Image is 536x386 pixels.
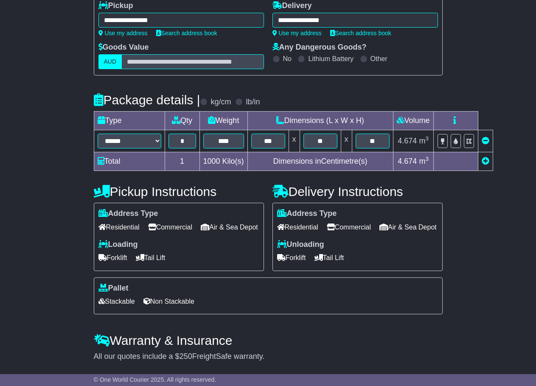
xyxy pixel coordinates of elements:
label: lb/in [246,98,260,107]
h4: Package details | [94,93,200,107]
span: 4.674 [398,137,417,145]
a: Add new item [482,157,489,165]
label: Lithium Battery [308,55,354,63]
label: Loading [98,240,138,249]
span: 1000 [203,157,220,165]
label: Unloading [277,240,324,249]
td: Dimensions (L x W x H) [247,112,393,130]
label: No [283,55,292,63]
span: Forklift [98,251,127,264]
span: m [419,157,429,165]
label: AUD [98,54,122,69]
span: Commercial [148,221,192,234]
span: Tail Lift [314,251,344,264]
span: Residential [98,221,140,234]
label: Address Type [98,209,158,218]
label: Pallet [98,284,129,293]
span: Tail Lift [136,251,166,264]
span: Air & Sea Depot [379,221,437,234]
td: Kilo(s) [199,152,247,171]
h4: Pickup Instructions [94,185,264,199]
td: Total [94,152,165,171]
span: Residential [277,221,318,234]
span: Forklift [277,251,306,264]
a: Search address book [156,30,217,36]
td: Volume [393,112,433,130]
td: x [289,130,300,152]
a: Use my address [98,30,148,36]
label: Other [370,55,387,63]
span: 250 [180,352,192,361]
span: Air & Sea Depot [201,221,258,234]
label: Delivery [272,1,312,11]
td: Qty [165,112,199,130]
label: Goods Value [98,43,149,52]
td: Type [94,112,165,130]
td: x [341,130,352,152]
a: Remove this item [482,137,489,145]
td: Dimensions in Centimetre(s) [247,152,393,171]
span: Commercial [327,221,371,234]
label: Address Type [277,209,337,218]
h4: Delivery Instructions [272,185,443,199]
div: All our quotes include a $ FreightSafe warranty. [94,352,443,361]
label: Pickup [98,1,133,11]
span: m [419,137,429,145]
span: 4.674 [398,157,417,165]
span: © One World Courier 2025. All rights reserved. [94,376,216,383]
sup: 3 [425,135,429,142]
span: Non Stackable [143,295,194,308]
td: Weight [199,112,247,130]
a: Search address book [330,30,391,36]
td: 1 [165,152,199,171]
label: Any Dangerous Goods? [272,43,367,52]
sup: 3 [425,156,429,162]
h4: Warranty & Insurance [94,333,443,347]
a: Use my address [272,30,322,36]
span: Stackable [98,295,135,308]
label: kg/cm [210,98,231,107]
